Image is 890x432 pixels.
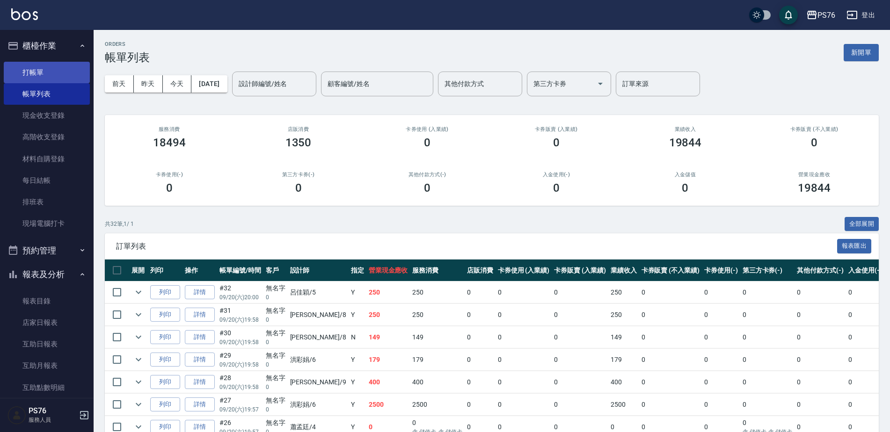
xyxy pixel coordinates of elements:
[410,371,465,393] td: 400
[217,349,263,371] td: #29
[740,394,795,416] td: 0
[496,281,552,303] td: 0
[185,353,215,367] a: 詳情
[288,349,349,371] td: 洪彩娟 /6
[150,285,180,300] button: 列印
[150,308,180,322] button: 列印
[105,41,150,47] h2: ORDERS
[845,217,879,231] button: 全部展開
[837,239,872,253] button: 報表匯出
[552,371,608,393] td: 0
[639,259,702,281] th: 卡券販賣 (不入業績)
[632,126,739,132] h2: 業績收入
[410,281,465,303] td: 250
[266,306,285,316] div: 無名字
[295,181,302,194] h3: 0
[410,349,465,371] td: 179
[496,326,552,348] td: 0
[846,304,884,326] td: 0
[4,191,90,213] a: 排班表
[740,304,795,326] td: 0
[4,290,90,312] a: 報表目錄
[702,326,740,348] td: 0
[795,304,846,326] td: 0
[148,259,182,281] th: 列印
[349,349,366,371] td: Y
[608,394,639,416] td: 2500
[639,371,702,393] td: 0
[817,9,835,21] div: PS76
[608,326,639,348] td: 149
[552,349,608,371] td: 0
[410,326,465,348] td: 149
[4,333,90,355] a: 互助日報表
[185,285,215,300] a: 詳情
[131,330,146,344] button: expand row
[608,259,639,281] th: 業績收入
[410,304,465,326] td: 250
[266,396,285,405] div: 無名字
[131,375,146,389] button: expand row
[608,371,639,393] td: 400
[266,360,285,369] p: 0
[349,259,366,281] th: 指定
[465,371,496,393] td: 0
[374,172,481,178] h2: 其他付款方式(-)
[150,353,180,367] button: 列印
[503,172,610,178] h2: 入金使用(-)
[795,371,846,393] td: 0
[288,259,349,281] th: 設計師
[163,75,192,93] button: 今天
[702,371,740,393] td: 0
[795,281,846,303] td: 0
[266,316,285,324] p: 0
[632,172,739,178] h2: 入金儲值
[366,349,410,371] td: 179
[465,349,496,371] td: 0
[29,406,76,416] h5: PS76
[134,75,163,93] button: 昨天
[217,371,263,393] td: #28
[349,394,366,416] td: Y
[465,394,496,416] td: 0
[503,126,610,132] h2: 卡券販賣 (入業績)
[608,349,639,371] td: 179
[639,394,702,416] td: 0
[552,259,608,281] th: 卡券販賣 (入業績)
[266,418,285,428] div: 無名字
[288,281,349,303] td: 呂佳穎 /5
[245,172,352,178] h2: 第三方卡券(-)
[131,285,146,299] button: expand row
[846,326,884,348] td: 0
[424,181,430,194] h3: 0
[702,259,740,281] th: 卡券使用(-)
[795,259,846,281] th: 其他付款方式(-)
[639,281,702,303] td: 0
[266,283,285,293] div: 無名字
[795,326,846,348] td: 0
[740,259,795,281] th: 第三方卡券(-)
[185,308,215,322] a: 詳情
[288,371,349,393] td: [PERSON_NAME] /9
[219,338,261,346] p: 09/20 (六) 19:58
[11,8,38,20] img: Logo
[795,394,846,416] td: 0
[349,326,366,348] td: N
[761,172,868,178] h2: 營業現金應收
[105,51,150,64] h3: 帳單列表
[245,126,352,132] h2: 店販消費
[4,126,90,148] a: 高階收支登錄
[837,241,872,250] a: 報表匯出
[496,304,552,326] td: 0
[4,148,90,170] a: 材料自購登錄
[4,213,90,234] a: 現場電腦打卡
[424,136,430,149] h3: 0
[465,326,496,348] td: 0
[702,304,740,326] td: 0
[285,136,312,149] h3: 1350
[4,377,90,398] a: 互助點數明細
[166,181,173,194] h3: 0
[150,330,180,345] button: 列印
[217,326,263,348] td: #30
[4,262,90,287] button: 報表及分析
